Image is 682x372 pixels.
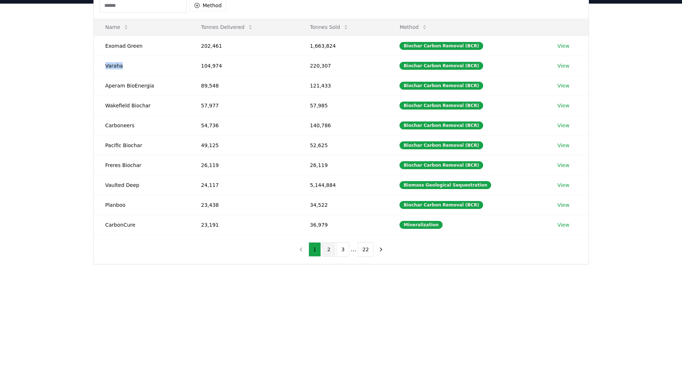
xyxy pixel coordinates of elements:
td: 121,433 [298,76,388,95]
td: Aperam BioEnergia [94,76,189,95]
td: 202,461 [189,36,298,56]
td: Freres Biochar [94,155,189,175]
td: 220,307 [298,56,388,76]
a: View [557,122,569,129]
button: Method [394,20,433,34]
td: Pacific Biochar [94,135,189,155]
a: View [557,181,569,189]
td: Exomad Green [94,36,189,56]
td: 23,438 [189,195,298,215]
a: View [557,162,569,169]
div: Biochar Carbon Removal (BCR) [399,42,483,50]
td: Varaha [94,56,189,76]
td: Wakefield Biochar [94,95,189,115]
a: View [557,221,569,228]
td: 34,522 [298,195,388,215]
div: Biochar Carbon Removal (BCR) [399,121,483,129]
button: 2 [322,242,335,257]
div: Biomass Geological Sequestration [399,181,491,189]
a: View [557,82,569,89]
td: 1,663,824 [298,36,388,56]
td: 140,786 [298,115,388,135]
td: Carboneers [94,115,189,135]
li: ... [351,245,356,254]
div: Biochar Carbon Removal (BCR) [399,62,483,70]
button: Tonnes Delivered [195,20,259,34]
td: 52,625 [298,135,388,155]
td: 5,144,884 [298,175,388,195]
a: View [557,142,569,149]
button: next page [375,242,387,257]
div: Mineralization [399,221,443,229]
div: Biochar Carbon Removal (BCR) [399,141,483,149]
a: View [557,102,569,109]
button: Name [100,20,135,34]
td: 36,979 [298,215,388,235]
td: Vaulted Deep [94,175,189,195]
td: 104,974 [189,56,298,76]
div: Biochar Carbon Removal (BCR) [399,82,483,90]
td: CarbonCure [94,215,189,235]
div: Biochar Carbon Removal (BCR) [399,201,483,209]
div: Biochar Carbon Removal (BCR) [399,161,483,169]
a: View [557,201,569,209]
td: 57,977 [189,95,298,115]
td: 23,191 [189,215,298,235]
td: 24,117 [189,175,298,195]
button: 1 [309,242,321,257]
td: 57,985 [298,95,388,115]
a: View [557,42,569,50]
button: Tonnes Sold [304,20,355,34]
td: 54,736 [189,115,298,135]
td: 49,125 [189,135,298,155]
td: 26,119 [189,155,298,175]
td: 89,548 [189,76,298,95]
td: 26,119 [298,155,388,175]
div: Biochar Carbon Removal (BCR) [399,102,483,110]
button: 3 [336,242,349,257]
a: View [557,62,569,69]
button: 22 [358,242,374,257]
td: Planboo [94,195,189,215]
